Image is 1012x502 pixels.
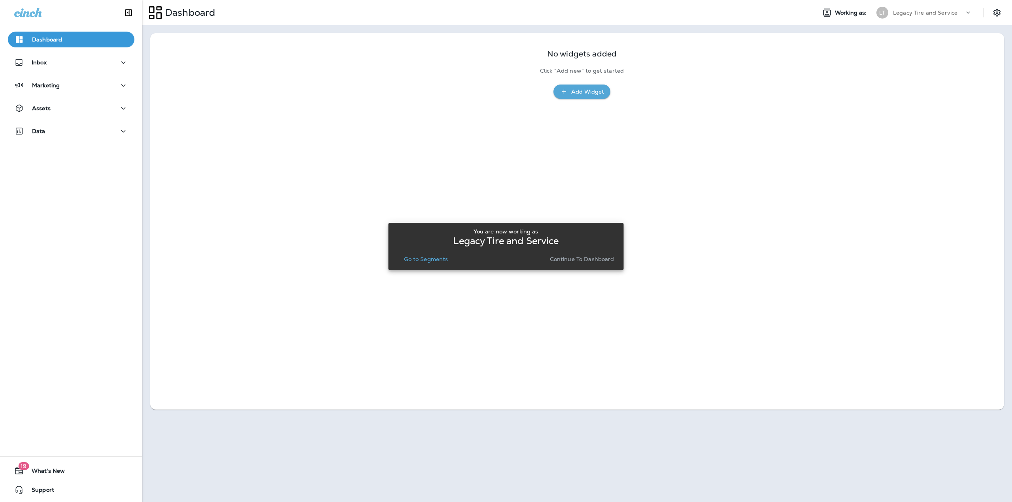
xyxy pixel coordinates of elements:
p: Marketing [32,82,60,88]
button: Dashboard [8,32,134,47]
p: You are now working as [474,228,538,235]
button: Support [8,482,134,498]
div: LT [876,7,888,19]
button: Marketing [8,77,134,93]
span: 19 [18,462,29,470]
p: Legacy Tire and Service [893,9,957,16]
button: 19What's New [8,463,134,479]
span: What's New [24,468,65,477]
button: Inbox [8,55,134,70]
span: Support [24,487,54,496]
button: Go to Segments [401,254,451,265]
p: Inbox [32,59,47,66]
p: Continue to Dashboard [550,256,614,262]
p: Go to Segments [404,256,448,262]
button: Settings [990,6,1004,20]
p: Dashboard [162,7,215,19]
button: Data [8,123,134,139]
p: Assets [32,105,51,111]
p: Legacy Tire and Service [453,238,559,244]
p: Data [32,128,45,134]
p: Dashboard [32,36,62,43]
button: Collapse Sidebar [117,5,140,21]
button: Assets [8,100,134,116]
span: Working as: [835,9,869,16]
button: Continue to Dashboard [547,254,617,265]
